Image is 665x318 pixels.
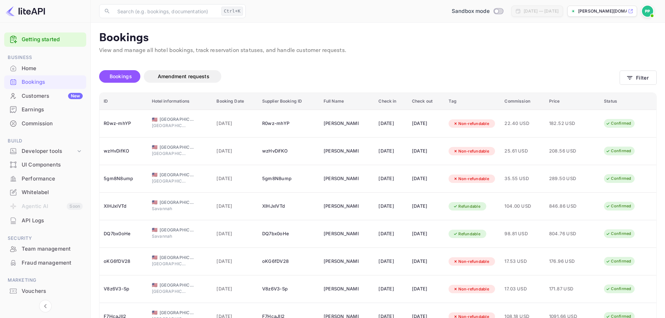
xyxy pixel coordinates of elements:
div: Home [22,65,83,73]
div: Confirmed [601,229,636,238]
div: Ctrl+K [221,7,243,16]
span: 846.86 USD [549,202,584,210]
span: [GEOGRAPHIC_DATA] [160,227,194,233]
div: DQ7bx0oHe [262,228,315,239]
span: Sandbox mode [452,7,490,15]
div: Non-refundable [449,175,494,183]
button: Collapse navigation [39,300,52,312]
span: [GEOGRAPHIC_DATA] [160,282,194,288]
div: V8z6V3-Sp [262,283,315,295]
th: ID [99,93,148,110]
p: [PERSON_NAME][DOMAIN_NAME]... [578,8,627,14]
span: United States of America [152,117,157,122]
div: [DATE] [378,146,403,157]
span: [GEOGRAPHIC_DATA] [152,261,187,267]
a: Earnings [4,103,86,116]
div: Refundable [449,202,485,211]
div: R0wz-mhYP [262,118,315,129]
span: 182.52 USD [549,120,584,127]
div: oKG6fDV28 [262,256,315,267]
th: Full Name [319,93,375,110]
span: United States of America [152,228,157,232]
div: Non-refundable [449,285,494,294]
div: 5gm8N8ump [104,173,143,184]
div: Randall Neil [324,118,359,129]
div: XlHJxlVTd [262,201,315,212]
th: Booking Date [212,93,258,110]
span: [DATE] [216,120,253,127]
div: Commission [4,117,86,131]
div: Developer tools [22,147,76,155]
div: CustomersNew [4,89,86,103]
span: United States of America [152,283,157,287]
div: Team management [22,245,83,253]
a: Bookings [4,75,86,88]
div: [DATE] [378,173,403,184]
span: 176.96 USD [549,258,584,265]
div: Bookings [22,78,83,86]
div: V8z6V3-Sp [104,283,143,295]
th: Check in [374,93,407,110]
p: View and manage all hotel bookings, track reservation statuses, and handle customer requests. [99,46,657,55]
div: Confirmed [601,174,636,183]
th: Tag [444,93,500,110]
span: [DATE] [216,147,253,155]
a: UI Components [4,158,86,171]
span: Amendment requests [158,73,209,79]
span: 17.03 USD [504,285,540,293]
div: Performance [22,175,83,183]
th: Commission [500,93,545,110]
div: Vouchers [22,287,83,295]
div: oKG6fDV28 [104,256,143,267]
div: [DATE] [412,146,441,157]
button: Filter [620,71,657,85]
div: Confirmed [601,257,636,266]
div: [DATE] [412,173,441,184]
div: Non-refundable [449,257,494,266]
span: United States of America [152,200,157,205]
div: [DATE] [378,283,403,295]
span: [GEOGRAPHIC_DATA] [152,178,187,184]
div: Non-refundable [449,119,494,128]
a: Fraud management [4,256,86,269]
div: Randall Neil [324,256,359,267]
span: [GEOGRAPHIC_DATA] [152,123,187,129]
span: [DATE] [216,230,253,238]
span: [GEOGRAPHIC_DATA] [160,199,194,206]
th: Price [545,93,600,110]
span: Marketing [4,276,86,284]
div: Confirmed [601,284,636,293]
span: Security [4,235,86,242]
div: [DATE] [378,228,403,239]
div: Whitelabel [22,188,83,197]
div: Team management [4,242,86,256]
span: Bookings [110,73,132,79]
div: DQ7bx0oHe [104,228,143,239]
div: Developer tools [4,145,86,157]
div: Randall Neil [324,173,359,184]
div: Refundable [449,230,485,238]
div: Switch to Production mode [449,7,506,15]
span: Savannah [152,206,187,212]
div: Fraud management [4,256,86,270]
img: Paul Peddrick [642,6,653,17]
a: Home [4,62,86,75]
div: Confirmed [601,147,636,155]
span: [GEOGRAPHIC_DATA] [160,254,194,261]
div: [DATE] [378,118,403,129]
div: account-settings tabs [99,70,620,83]
div: Commission [22,120,83,128]
a: API Logs [4,214,86,227]
span: 22.40 USD [504,120,540,127]
div: Getting started [4,32,86,47]
div: Randall Neil [324,146,359,157]
div: [DATE] [412,256,441,267]
div: UI Components [22,161,83,169]
div: UI Components [4,158,86,172]
th: Hotel informations [148,93,213,110]
span: [DATE] [216,175,253,183]
span: [GEOGRAPHIC_DATA] [152,150,187,157]
div: Earnings [4,103,86,117]
span: [GEOGRAPHIC_DATA] [160,172,194,178]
